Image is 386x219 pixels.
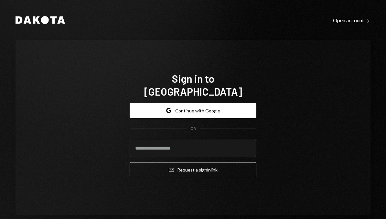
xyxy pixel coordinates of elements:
[130,72,256,98] h1: Sign in to [GEOGRAPHIC_DATA]
[130,162,256,177] button: Request a signinlink
[190,126,196,131] div: OR
[130,103,256,118] button: Continue with Google
[333,17,370,24] div: Open account
[333,16,370,24] a: Open account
